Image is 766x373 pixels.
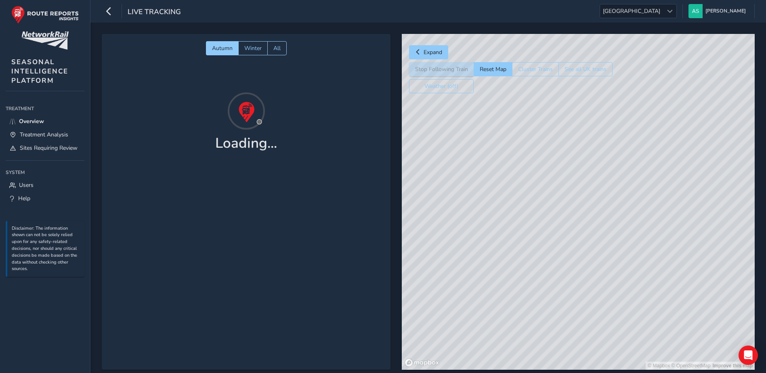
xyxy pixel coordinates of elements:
img: customer logo [21,31,69,50]
a: Users [6,178,84,192]
button: All [267,41,287,55]
p: Disclaimer: The information shown can not be solely relied upon for any safety-related decisions,... [12,225,80,273]
span: [PERSON_NAME] [705,4,746,18]
a: Overview [6,115,84,128]
span: Live Tracking [128,7,181,18]
div: Treatment [6,103,84,115]
button: Weather (off) [409,79,474,93]
span: Autumn [212,44,233,52]
span: Overview [19,117,44,125]
img: diamond-layout [688,4,703,18]
div: System [6,166,84,178]
a: Help [6,192,84,205]
button: Autumn [206,41,238,55]
button: Winter [238,41,267,55]
a: Sites Requiring Review [6,141,84,155]
div: Open Intercom Messenger [739,346,758,365]
span: SEASONAL INTELLIGENCE PLATFORM [11,57,68,85]
a: Treatment Analysis [6,128,84,141]
span: Expand [424,48,442,56]
span: Treatment Analysis [20,131,68,138]
span: All [273,44,281,52]
h1: Loading... [215,135,277,152]
button: Expand [409,45,448,59]
button: See all UK trains [558,62,613,76]
span: Winter [244,44,262,52]
button: [PERSON_NAME] [688,4,749,18]
span: Users [19,181,34,189]
img: rr logo [11,6,79,24]
button: Reset Map [474,62,512,76]
span: Help [18,195,30,202]
button: Cluster Trains [512,62,558,76]
span: [GEOGRAPHIC_DATA] [600,4,663,18]
span: Sites Requiring Review [20,144,78,152]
